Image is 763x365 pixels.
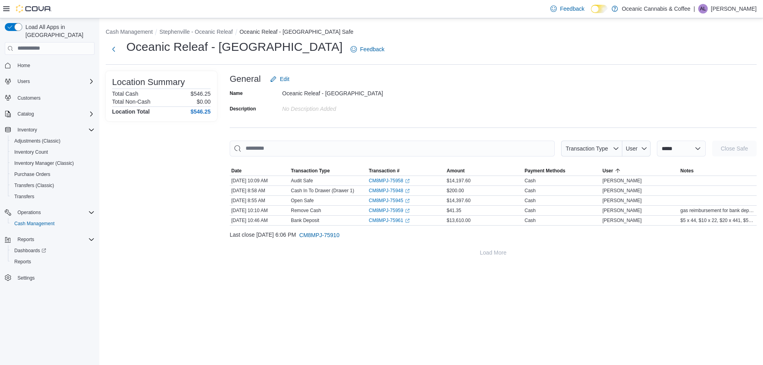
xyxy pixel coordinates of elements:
[230,186,289,195] div: [DATE] 8:58 AM
[602,207,642,214] span: [PERSON_NAME]
[280,75,289,83] span: Edit
[296,227,343,243] button: CM8MPJ-75910
[14,220,54,227] span: Cash Management
[525,217,536,224] div: Cash
[289,166,367,176] button: Transaction Type
[447,187,464,194] span: $200.00
[2,272,98,284] button: Settings
[14,171,50,178] span: Purchase Orders
[712,141,757,156] button: Close Safe
[525,187,536,194] div: Cash
[523,166,601,176] button: Payment Methods
[14,193,34,200] span: Transfers
[230,141,555,156] input: This is a search bar. As you type, the results lower in the page will automatically filter.
[14,247,46,254] span: Dashboards
[14,208,44,217] button: Operations
[626,145,638,152] span: User
[106,29,153,35] button: Cash Management
[17,95,41,101] span: Customers
[602,168,613,174] span: User
[17,209,41,216] span: Operations
[601,166,679,176] button: User
[14,125,95,135] span: Inventory
[447,178,471,184] span: $14,197.60
[14,77,95,86] span: Users
[11,147,95,157] span: Inventory Count
[367,166,445,176] button: Transaction #
[525,168,565,174] span: Payment Methods
[230,216,289,225] div: [DATE] 10:46 AM
[14,109,95,119] span: Catalog
[405,189,410,193] svg: External link
[14,273,95,283] span: Settings
[369,168,399,174] span: Transaction #
[405,199,410,203] svg: External link
[230,74,261,84] h3: General
[8,191,98,202] button: Transfers
[8,147,98,158] button: Inventory Count
[17,236,34,243] span: Reports
[11,192,37,201] a: Transfers
[291,178,313,184] p: Audit Safe
[14,93,44,103] a: Customers
[14,149,48,155] span: Inventory Count
[11,219,95,228] span: Cash Management
[347,41,387,57] a: Feedback
[2,60,98,71] button: Home
[679,166,757,176] button: Notes
[14,109,37,119] button: Catalog
[369,187,410,194] a: CM8MPJ-75948External link
[282,87,389,97] div: Oceanic Releaf - [GEOGRAPHIC_DATA]
[190,91,211,97] p: $546.25
[445,166,523,176] button: Amount
[106,28,757,37] nav: An example of EuiBreadcrumbs
[282,102,389,112] div: No Description added
[525,207,536,214] div: Cash
[369,217,410,224] a: CM8MPJ-75961External link
[369,197,410,204] a: CM8MPJ-75945External link
[11,181,95,190] span: Transfers (Classic)
[14,235,37,244] button: Reports
[680,168,693,174] span: Notes
[230,166,289,176] button: Date
[360,45,384,53] span: Feedback
[17,127,37,133] span: Inventory
[22,23,95,39] span: Load All Apps in [GEOGRAPHIC_DATA]
[230,90,243,97] label: Name
[602,217,642,224] span: [PERSON_NAME]
[240,29,354,35] button: Oceanic Releaf - [GEOGRAPHIC_DATA] Safe
[602,187,642,194] span: [PERSON_NAME]
[291,168,330,174] span: Transaction Type
[547,1,587,17] a: Feedback
[230,206,289,215] div: [DATE] 10:10 AM
[14,61,33,70] a: Home
[591,13,591,14] span: Dark Mode
[405,179,410,183] svg: External link
[197,98,211,105] p: $0.00
[369,178,410,184] a: CM8MPJ-75958External link
[8,218,98,229] button: Cash Management
[565,145,608,152] span: Transaction Type
[291,187,354,194] p: Cash In To Drawer (Drawer 1)
[369,207,410,214] a: CM8MPJ-75959External link
[11,181,57,190] a: Transfers (Classic)
[11,246,95,255] span: Dashboards
[17,111,34,117] span: Catalog
[230,227,757,243] div: Last close [DATE] 6:06 PM
[700,4,706,14] span: AL
[8,169,98,180] button: Purchase Orders
[14,125,40,135] button: Inventory
[11,246,49,255] a: Dashboards
[480,249,507,257] span: Load More
[267,71,292,87] button: Edit
[14,182,54,189] span: Transfers (Classic)
[622,141,651,156] button: User
[8,245,98,256] a: Dashboards
[11,136,64,146] a: Adjustments (Classic)
[2,207,98,218] button: Operations
[11,170,54,179] a: Purchase Orders
[126,39,343,55] h1: Oceanic Releaf - [GEOGRAPHIC_DATA]
[112,77,185,87] h3: Location Summary
[2,234,98,245] button: Reports
[14,60,95,70] span: Home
